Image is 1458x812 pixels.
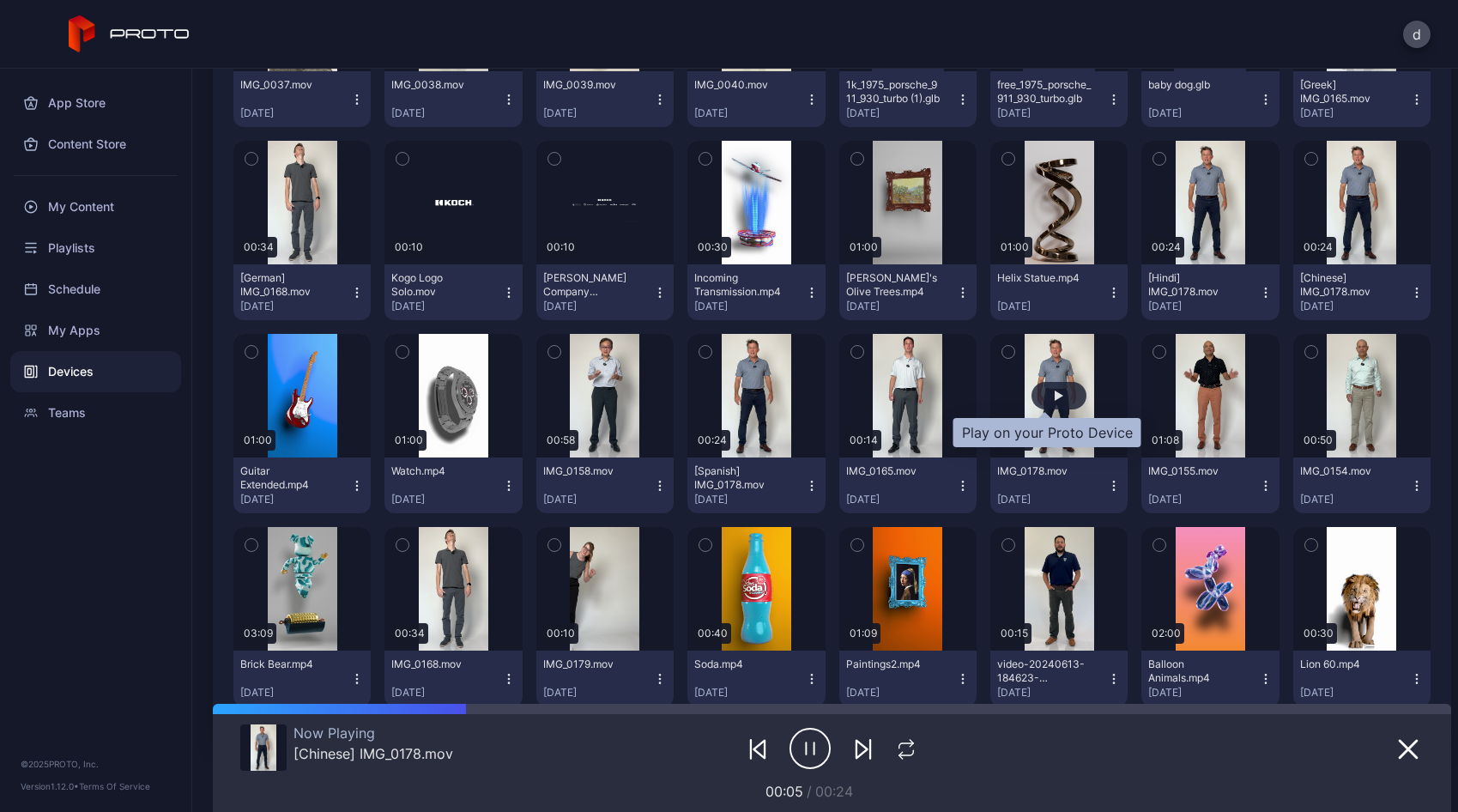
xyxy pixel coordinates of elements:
[807,783,812,800] span: /
[543,493,653,506] div: [DATE]
[1300,686,1410,700] div: [DATE]
[21,757,171,771] div: © 2025 PROTO, Inc.
[997,106,1107,120] div: [DATE]
[391,464,486,478] div: Watch.mp4
[1148,657,1243,685] div: Balloon Animals.mp4
[953,418,1141,447] div: Play on your Proto Device
[543,271,638,299] div: Koch Company Rotator.mov
[846,493,956,506] div: [DATE]
[240,657,335,671] div: Brick Bear.mp4
[839,264,977,320] button: [PERSON_NAME]'s Olive Trees.mp4[DATE]
[233,651,371,706] button: Brick Bear.mp4[DATE]
[694,78,789,92] div: IMG_0040.mov
[1148,686,1258,700] div: [DATE]
[846,464,941,478] div: IMG_0165.mov
[1293,458,1431,513] button: IMG_0154.mov[DATE]
[1300,464,1394,478] div: IMG_0154.mov
[293,724,453,742] div: Now Playing
[1148,78,1243,92] div: baby dog.glb
[391,300,501,313] div: [DATE]
[10,269,181,310] a: Schedule
[240,300,350,313] div: [DATE]
[233,71,371,127] button: IMG_0037.mov[DATE]
[1141,651,1279,706] button: Balloon Animals.mp4[DATE]
[79,781,150,791] a: Terms Of Service
[846,78,941,106] div: 1k_1975_porsche_911_930_turbo (1).glb
[10,351,181,392] a: Devices
[997,657,1092,685] div: video-20240613-184623-3d5c1b5a.mov
[543,300,653,313] div: [DATE]
[839,71,977,127] button: 1k_1975_porsche_911_930_turbo (1).glb[DATE]
[536,71,674,127] button: IMG_0039.mov[DATE]
[1300,300,1410,313] div: [DATE]
[687,458,825,513] button: [Spanish] IMG_0178.mov[DATE]
[1300,106,1410,120] div: [DATE]
[694,686,804,700] div: [DATE]
[990,264,1128,320] button: Helix Statue.mp4[DATE]
[687,651,825,706] button: Soda.mp4[DATE]
[990,71,1128,127] button: free_1975_porsche_911_930_turbo.glb[DATE]
[694,300,804,313] div: [DATE]
[997,686,1107,700] div: [DATE]
[694,271,789,299] div: Incoming Transmission.mp4
[846,300,956,313] div: [DATE]
[391,106,501,120] div: [DATE]
[846,106,956,120] div: [DATE]
[1148,300,1258,313] div: [DATE]
[846,657,941,671] div: Paintings2.mp4
[240,493,350,506] div: [DATE]
[391,271,486,299] div: Kogo Logo Solo.mov
[10,392,181,433] a: Teams
[21,781,79,791] span: Version 1.12.0 •
[815,783,853,800] span: 00:24
[543,686,653,700] div: [DATE]
[536,264,674,320] button: [PERSON_NAME] Company Rotator.mov[DATE]
[997,271,1092,285] div: Helix Statue.mp4
[543,464,638,478] div: IMG_0158.mov
[10,82,181,124] div: App Store
[990,651,1128,706] button: video-20240613-184623-3d5c1b5a.mov[DATE]
[997,300,1107,313] div: [DATE]
[293,745,453,762] div: [Chinese] IMG_0178.mov
[10,227,181,269] div: Playlists
[10,310,181,351] div: My Apps
[10,124,181,165] a: Content Store
[536,651,674,706] button: IMG_0179.mov[DATE]
[997,493,1107,506] div: [DATE]
[765,783,803,800] span: 00:05
[10,186,181,227] div: My Content
[1293,651,1431,706] button: Lion 60.mp4[DATE]
[1300,657,1394,671] div: Lion 60.mp4
[1141,71,1279,127] button: baby dog.glb[DATE]
[1148,271,1243,299] div: [Hindi] IMG_0178.mov
[694,493,804,506] div: [DATE]
[839,651,977,706] button: Paintings2.mp4[DATE]
[240,106,350,120] div: [DATE]
[1141,264,1279,320] button: [Hindi] IMG_0178.mov[DATE]
[990,458,1128,513] button: IMG_0178.mov[DATE]
[1148,464,1243,478] div: IMG_0155.mov
[846,271,941,299] div: Van Gogh's Olive Trees.mp4
[233,264,371,320] button: [German] IMG_0168.mov[DATE]
[391,78,486,92] div: IMG_0038.mov
[694,657,789,671] div: Soda.mp4
[240,686,350,700] div: [DATE]
[1293,264,1431,320] button: [Chinese] IMG_0178.mov[DATE]
[233,458,371,513] button: Guitar Extended.mp4[DATE]
[687,71,825,127] button: IMG_0040.mov[DATE]
[543,106,653,120] div: [DATE]
[1148,493,1258,506] div: [DATE]
[694,106,804,120] div: [DATE]
[687,264,825,320] button: Incoming Transmission.mp4[DATE]
[694,464,789,492] div: [Spanish] IMG_0178.mov
[1403,21,1431,48] button: d
[391,657,486,671] div: IMG_0168.mov
[1300,271,1394,299] div: [Chinese] IMG_0178.mov
[1293,71,1431,127] button: [Greek] IMG_0165.mov[DATE]
[384,458,522,513] button: Watch.mp4[DATE]
[391,493,501,506] div: [DATE]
